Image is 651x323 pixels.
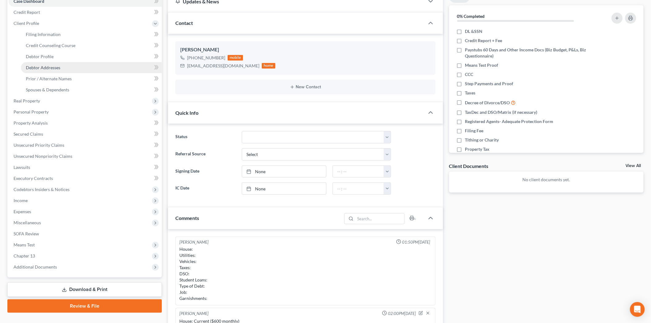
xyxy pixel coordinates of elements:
[449,163,489,169] div: Client Documents
[402,239,430,245] span: 01:50PM[DATE]
[14,154,72,159] span: Unsecured Nonpriority Claims
[7,282,162,297] a: Download & Print
[175,110,198,116] span: Quick Info
[465,38,502,44] span: Credit Report + Fee
[465,90,476,96] span: Taxes
[465,137,499,143] span: Tithing or Charity
[21,84,162,95] a: Spouses & Dependents
[21,51,162,62] a: Debtor Profile
[465,128,484,134] span: Filing Fee
[630,302,645,317] div: Open Intercom Messenger
[14,120,48,126] span: Property Analysis
[454,177,639,183] p: No client documents yet.
[179,246,432,301] div: House: Utilities: Vehicles: Taxes: DSO: Student Loans: Type of Debt: Job: Garnishments:
[9,129,162,140] a: Secured Claims
[465,118,553,125] span: Registered Agents- Adequate Protection Form
[465,47,590,59] span: Paystubs 60 Days and Other Income Docs (Biz Budget, P&Ls, Biz Questionnaire)
[26,32,61,37] span: Filing Information
[14,198,28,203] span: Income
[465,62,498,68] span: Means Test Proof
[9,162,162,173] a: Lawsuits
[21,73,162,84] a: Prior / Alternate Names
[9,228,162,239] a: SOFA Review
[172,131,239,143] label: Status
[465,146,490,152] span: Property Tax
[187,63,259,69] div: [EMAIL_ADDRESS][DOMAIN_NAME]
[175,215,199,221] span: Comments
[14,109,49,114] span: Personal Property
[172,148,239,161] label: Referral Source
[262,63,275,69] div: home
[465,100,510,106] span: Decree of Divorce/DSO
[626,164,641,168] a: View All
[333,183,384,194] input: -- : --
[26,43,75,48] span: Credit Counseling Course
[465,81,513,87] span: Step Payments and Proof
[14,231,39,236] span: SOFA Review
[9,173,162,184] a: Executory Contracts
[26,76,72,81] span: Prior / Alternate Names
[180,46,431,54] div: [PERSON_NAME]
[14,142,64,148] span: Unsecured Priority Claims
[14,21,39,26] span: Client Profile
[9,118,162,129] a: Property Analysis
[26,54,54,59] span: Debtor Profile
[9,7,162,18] a: Credit Report
[26,87,69,92] span: Spouses & Dependents
[180,85,431,90] button: New Contact
[14,242,35,247] span: Means Test
[333,166,384,177] input: -- : --
[242,183,326,194] a: None
[355,213,404,224] input: Search...
[14,187,70,192] span: Codebtors Insiders & Notices
[14,220,41,225] span: Miscellaneous
[14,165,30,170] span: Lawsuits
[228,55,243,61] div: mobile
[21,40,162,51] a: Credit Counseling Course
[14,131,43,137] span: Secured Claims
[465,28,483,34] span: DL &SSN
[14,176,53,181] span: Executory Contracts
[14,98,40,103] span: Real Property
[9,140,162,151] a: Unsecured Priority Claims
[14,10,40,15] span: Credit Report
[242,166,326,177] a: None
[465,109,537,115] span: TaxDec and DSO/Matrix (if necessary)
[21,29,162,40] a: Filing Information
[179,239,209,245] div: [PERSON_NAME]
[175,20,193,26] span: Contact
[172,165,239,178] label: Signing Date
[9,151,162,162] a: Unsecured Nonpriority Claims
[172,182,239,195] label: IC Date
[14,264,57,269] span: Additional Documents
[14,209,31,214] span: Expenses
[457,14,485,19] strong: 0% Completed
[388,311,416,317] span: 02:00PM[DATE]
[179,311,209,317] div: [PERSON_NAME]
[26,65,60,70] span: Debtor Addresses
[187,55,225,61] div: [PHONE_NUMBER]
[21,62,162,73] a: Debtor Addresses
[465,71,473,78] span: CCC
[14,253,35,258] span: Chapter 13
[7,299,162,313] a: Review & File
